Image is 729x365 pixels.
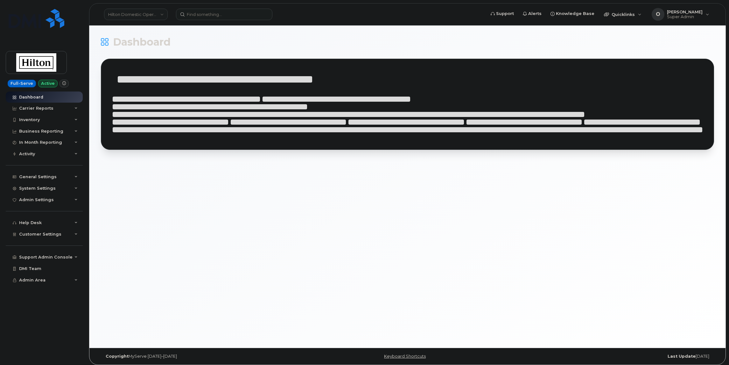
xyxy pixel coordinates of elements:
[384,354,426,359] a: Keyboard Shortcuts
[510,354,714,359] div: [DATE]
[668,354,696,359] strong: Last Update
[113,37,171,47] span: Dashboard
[101,354,305,359] div: MyServe [DATE]–[DATE]
[106,354,129,359] strong: Copyright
